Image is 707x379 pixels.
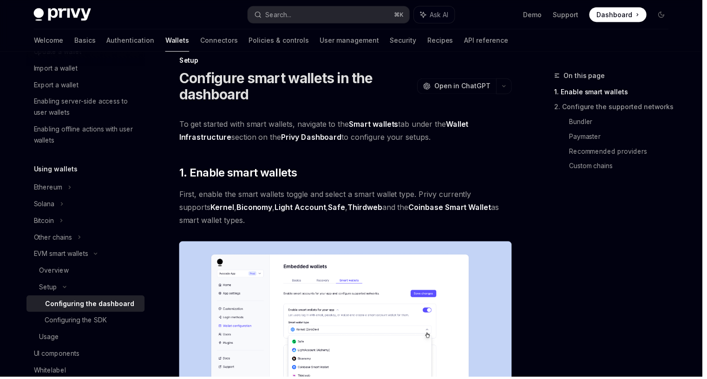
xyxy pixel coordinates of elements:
span: Open in ChatGPT [437,82,494,91]
div: Enabling server-side access to user wallets [34,97,140,119]
div: Configuring the dashboard [45,300,135,311]
a: Custom chains [573,160,681,175]
a: Wallets [166,30,190,52]
div: UI components [34,350,80,361]
a: Recommended providers [573,145,681,160]
div: Bitcoin [34,216,54,228]
div: Search... [267,9,293,20]
a: Kernel [212,204,236,214]
div: Overview [39,267,69,278]
h1: Configure smart wallets in the dashboard [180,70,416,104]
a: Dashboard [593,7,651,22]
a: Light Account [276,204,328,214]
a: Basics [75,30,96,52]
a: Authentication [107,30,155,52]
a: Paymaster [573,130,681,145]
span: Dashboard [601,10,636,20]
div: Solana [34,200,55,211]
div: Configuring the SDK [45,317,107,328]
a: User management [322,30,381,52]
a: Export a wallet [26,77,145,94]
a: Overview [26,264,145,281]
a: Safe [330,204,347,214]
a: Import a wallet [26,60,145,77]
span: 1. Enable smart wallets [180,167,299,182]
a: API reference [467,30,511,52]
div: Usage [39,333,59,345]
button: Search...⌘K [249,7,412,23]
div: Export a wallet [34,80,79,91]
button: Ask AI [417,7,458,23]
div: Setup [180,56,515,65]
span: On this page [567,71,609,82]
div: Other chains [34,233,72,244]
a: Policies & controls [250,30,311,52]
a: UI components [26,347,145,364]
span: To get started with smart wallets, navigate to the tab under the section on the to configure your... [180,118,515,144]
a: Enabling server-side access to user wallets [26,94,145,122]
a: Support [556,10,582,20]
a: Coinbase Smart Wallet [411,204,494,214]
button: Toggle dark mode [658,7,673,22]
div: Import a wallet [34,63,78,74]
span: ⌘ K [397,11,406,19]
div: Enabling offline actions with user wallets [34,124,140,147]
a: Configuring the SDK [26,314,145,331]
span: Ask AI [432,10,451,20]
span: First, enable the smart wallets toggle and select a smart wallet type. Privy currently supports ,... [180,189,515,228]
button: Open in ChatGPT [420,79,499,95]
img: dark logo [34,8,92,21]
div: Whitelabel [34,367,66,378]
h5: Using wallets [34,164,78,176]
a: Connectors [202,30,239,52]
div: Ethereum [34,183,63,194]
a: Thirdweb [350,204,385,214]
a: Bundler [573,115,681,130]
a: 2. Configure the supported networks [558,100,681,115]
a: Biconomy [238,204,274,214]
a: Privy Dashboard [283,133,344,143]
a: Usage [26,331,145,347]
div: Setup [39,283,58,294]
a: Recipes [430,30,456,52]
a: Demo [527,10,545,20]
a: Security [393,30,419,52]
a: Welcome [34,30,64,52]
a: Configuring the dashboard [26,297,145,314]
a: Enabling offline actions with user wallets [26,122,145,150]
a: Smart wallets [351,120,401,130]
a: 1. Enable smart wallets [558,85,681,100]
div: EVM smart wallets [34,250,89,261]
